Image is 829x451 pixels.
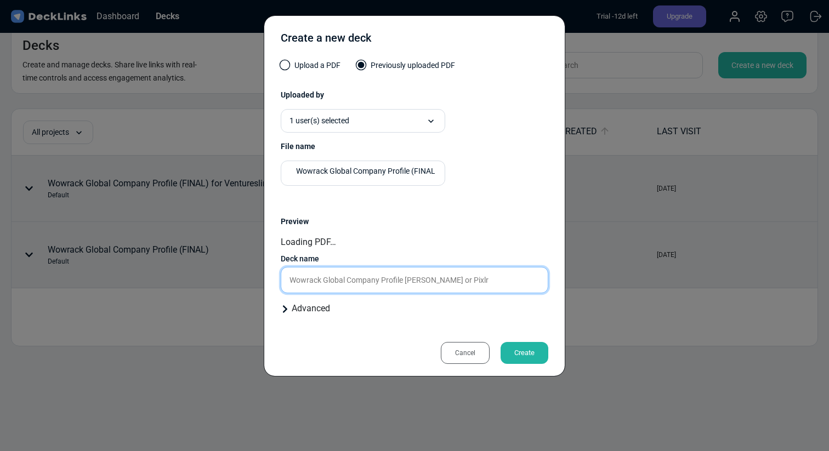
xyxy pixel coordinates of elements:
[281,253,548,265] div: Deck name
[357,60,455,77] label: Previously uploaded PDF
[281,302,548,315] div: Advanced
[281,216,548,227] div: Preview
[281,267,548,293] input: Enter a name
[281,109,445,133] div: 1 user(s) selected
[441,342,490,364] div: Cancel
[281,141,548,152] div: File name
[281,89,548,101] div: Uploaded by
[501,342,548,364] div: Create
[281,30,371,52] div: Create a new deck
[281,236,548,249] div: Loading PDF…
[281,60,340,77] label: Upload a PDF
[296,165,463,177] span: Wowrack Global Company Profile (FINAL) (1).pdf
